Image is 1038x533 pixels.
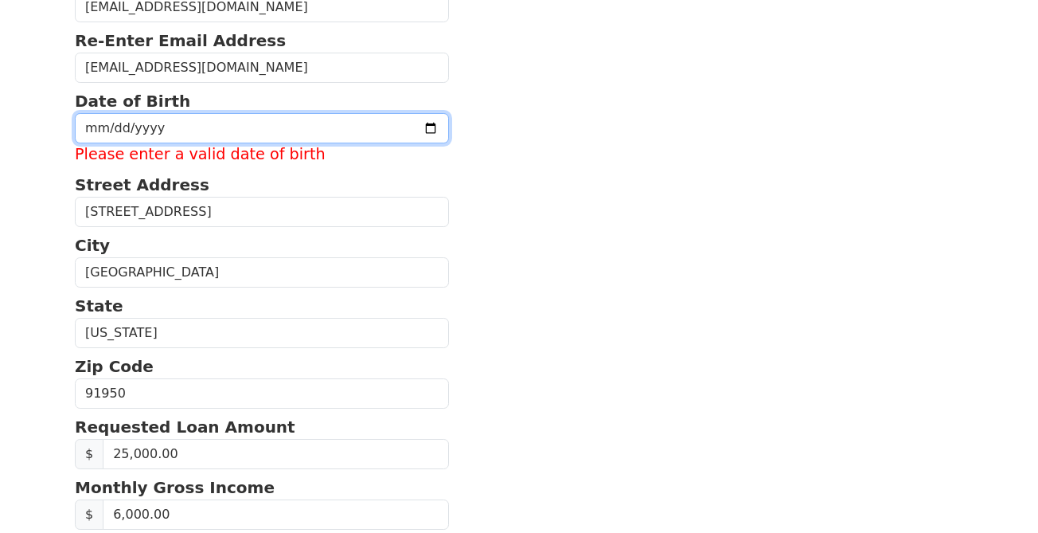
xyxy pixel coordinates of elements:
[75,175,209,194] strong: Street Address
[75,476,449,500] p: Monthly Gross Income
[75,357,154,376] strong: Zip Code
[75,197,449,227] input: Street Address
[75,236,110,255] strong: City
[75,92,190,111] strong: Date of Birth
[75,257,449,288] input: City
[75,296,123,315] strong: State
[75,143,449,167] label: Please enter a valid date of birth
[75,53,449,83] input: Re-Enter Email Address
[75,378,449,409] input: Zip Code
[103,500,449,530] input: Monthly Gross Income
[75,500,103,530] span: $
[75,31,286,50] strong: Re-Enter Email Address
[75,439,103,469] span: $
[103,439,449,469] input: Requested Loan Amount
[75,417,295,437] strong: Requested Loan Amount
